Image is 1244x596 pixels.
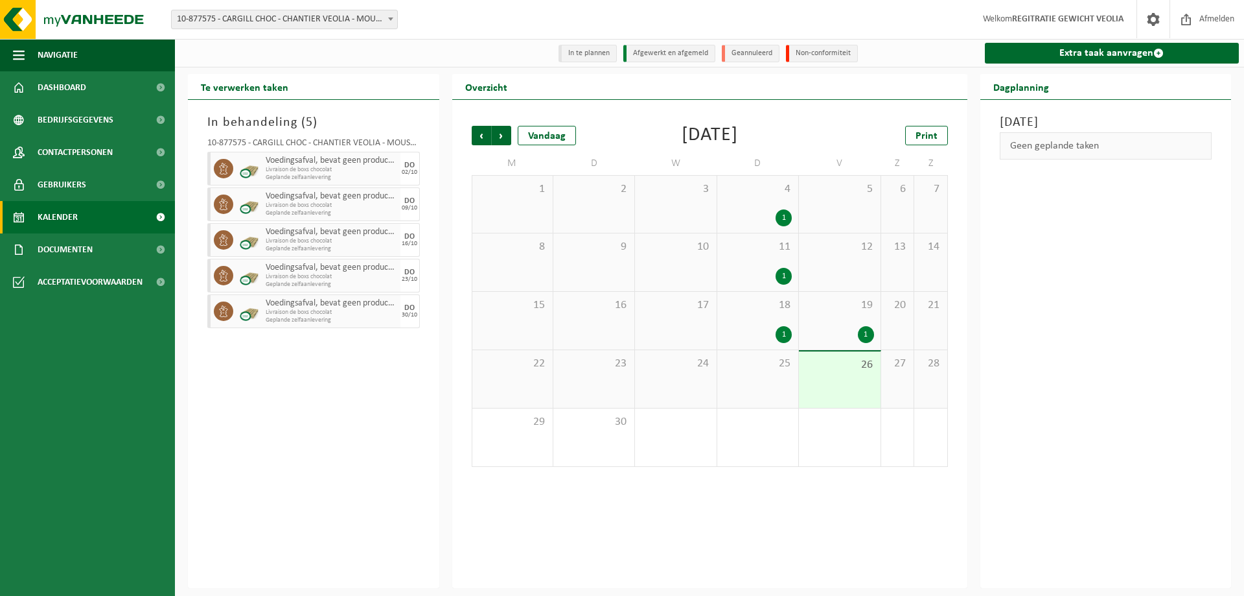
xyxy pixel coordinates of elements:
span: 21 [921,298,940,313]
div: DO [404,304,415,312]
span: 24 [641,357,709,371]
span: Geplande zelfaanlevering [266,209,397,217]
li: Afgewerkt en afgemeld [623,45,715,62]
h3: [DATE] [1000,113,1212,132]
span: Voedingsafval, bevat geen producten van dierlijke oorsprong, gemengde verpakking (exclusief glas) [266,156,397,166]
span: Vorige [472,126,491,145]
h2: Te verwerken taken [188,74,301,99]
div: DO [404,268,415,276]
span: 29 [479,415,546,429]
div: 30/10 [402,312,417,318]
h2: Dagplanning [980,74,1062,99]
td: D [553,152,635,175]
span: 9 [560,240,628,254]
span: Livraison de boxs chocolat [266,273,397,281]
span: Voedingsafval, bevat geen producten van dierlijke oorsprong, gemengde verpakking (exclusief glas) [266,191,397,202]
span: 26 [805,358,873,372]
div: 09/10 [402,205,417,211]
span: 8 [479,240,546,254]
span: 2 [560,182,628,197]
span: Gebruikers [38,169,86,201]
span: 20 [888,298,907,313]
span: Dashboard [38,71,86,104]
span: 10-877575 - CARGILL CHOC - CHANTIER VEOLIA - MOUSCRON [171,10,398,29]
span: Volgende [492,126,511,145]
span: Print [916,131,938,141]
span: Livraison de boxs chocolat [266,202,397,209]
span: 13 [888,240,907,254]
div: 1 [858,326,874,343]
span: Geplande zelfaanlevering [266,174,397,182]
span: 14 [921,240,940,254]
td: W [635,152,717,175]
td: M [472,152,553,175]
div: 1 [776,326,792,343]
span: 4 [724,182,792,197]
div: 23/10 [402,276,417,283]
span: Contactpersonen [38,136,113,169]
span: 17 [641,298,709,313]
div: 10-877575 - CARGILL CHOC - CHANTIER VEOLIA - MOUSCRON [207,139,420,152]
span: 27 [888,357,907,371]
li: In te plannen [559,45,617,62]
div: 1 [776,209,792,226]
img: PB-CU [240,302,259,321]
img: PB-CU [240,266,259,285]
span: 23 [560,357,628,371]
span: Voedingsafval, bevat geen producten van dierlijke oorsprong, gemengde verpakking (exclusief glas) [266,227,397,237]
span: 11 [724,240,792,254]
td: V [799,152,881,175]
div: Geen geplande taken [1000,132,1212,160]
span: Documenten [38,233,93,266]
span: 16 [560,298,628,313]
td: Z [914,152,947,175]
span: Navigatie [38,39,78,71]
span: 10-877575 - CARGILL CHOC - CHANTIER VEOLIA - MOUSCRON [172,10,397,29]
span: 7 [921,182,940,197]
div: DO [404,197,415,205]
div: [DATE] [682,126,738,145]
span: 19 [805,298,873,313]
a: Print [905,126,948,145]
span: 22 [479,357,546,371]
span: Voedingsafval, bevat geen producten van dierlijke oorsprong, gemengde verpakking (exclusief glas) [266,298,397,309]
span: 5 [805,182,873,197]
h3: In behandeling ( ) [207,113,420,132]
span: Livraison de boxs chocolat [266,237,397,245]
div: Vandaag [518,126,576,145]
span: 3 [641,182,709,197]
div: 16/10 [402,241,417,247]
span: Livraison de boxs chocolat [266,166,397,174]
span: Geplande zelfaanlevering [266,245,397,253]
div: DO [404,161,415,169]
h2: Overzicht [452,74,520,99]
span: Geplande zelfaanlevering [266,316,397,324]
td: Z [881,152,914,175]
span: Geplande zelfaanlevering [266,281,397,289]
span: 12 [805,240,873,254]
td: D [717,152,799,175]
a: Extra taak aanvragen [985,43,1239,64]
li: Geannuleerd [722,45,779,62]
span: 6 [888,182,907,197]
img: PB-CU [240,195,259,214]
span: Acceptatievoorwaarden [38,266,143,298]
span: 5 [306,116,313,129]
li: Non-conformiteit [786,45,858,62]
strong: REGITRATIE GEWICHT VEOLIA [1012,14,1123,24]
span: Bedrijfsgegevens [38,104,113,136]
span: 15 [479,298,546,313]
div: DO [404,233,415,241]
span: 18 [724,298,792,313]
span: 1 [479,182,546,197]
span: Kalender [38,201,78,233]
span: Livraison de boxs chocolat [266,309,397,316]
img: PB-CU [240,159,259,178]
span: 28 [921,357,940,371]
span: Voedingsafval, bevat geen producten van dierlijke oorsprong, gemengde verpakking (exclusief glas) [266,263,397,273]
span: 30 [560,415,628,429]
img: PB-CU [240,230,259,250]
span: 10 [641,240,709,254]
span: 25 [724,357,792,371]
div: 02/10 [402,169,417,176]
